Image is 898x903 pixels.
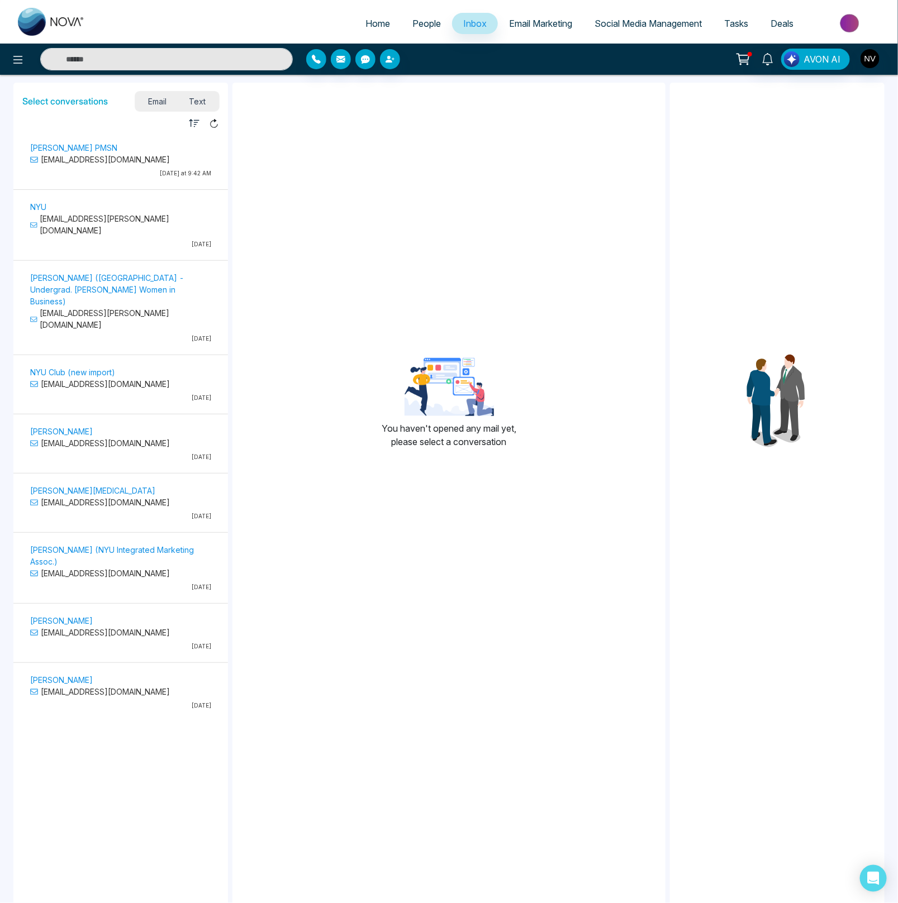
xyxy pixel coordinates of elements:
p: [EMAIL_ADDRESS][DOMAIN_NAME] [30,567,211,579]
a: People [401,13,452,34]
a: Social Media Management [583,13,713,34]
p: [PERSON_NAME] (NYU Integrated Marketing Assoc.) [30,544,211,567]
p: [EMAIL_ADDRESS][PERSON_NAME][DOMAIN_NAME] [30,213,211,236]
p: [EMAIL_ADDRESS][DOMAIN_NAME] [30,154,211,165]
p: [DATE] [30,583,211,591]
span: Deals [771,18,794,29]
p: [EMAIL_ADDRESS][DOMAIN_NAME] [30,627,211,638]
h5: Select conversations [22,96,108,107]
p: [DATE] [30,642,211,651]
button: AVON AI [781,49,850,70]
span: Tasks [724,18,748,29]
a: Home [354,13,401,34]
span: Inbox [463,18,487,29]
p: [PERSON_NAME] [30,426,211,437]
p: [PERSON_NAME] PMSN [30,142,211,154]
p: [PERSON_NAME][MEDICAL_DATA] [30,485,211,496]
span: Home [365,18,390,29]
p: [DATE] [30,701,211,710]
p: [EMAIL_ADDRESS][DOMAIN_NAME] [30,378,211,390]
p: [PERSON_NAME] [30,674,211,686]
p: [DATE] [30,512,211,520]
img: landing-page-for-google-ads-3.png [405,358,494,415]
img: Lead Flow [784,51,800,67]
p: [EMAIL_ADDRESS][DOMAIN_NAME] [30,496,211,508]
p: [PERSON_NAME] [30,615,211,627]
p: [DATE] [30,453,211,461]
p: NYU [30,201,211,213]
p: [PERSON_NAME] ([GEOGRAPHIC_DATA] - Undergrad. [PERSON_NAME] Women in Business) [30,272,211,307]
p: [DATE] at 9:42 AM [30,169,211,178]
p: You haven't opened any mail yet, please select a conversation [382,422,516,448]
p: [DATE] [30,335,211,343]
span: People [412,18,441,29]
p: [DATE] [30,240,211,249]
span: AVON AI [804,52,840,66]
span: Social Media Management [595,18,702,29]
span: Text [178,94,217,109]
p: NYU Club (new import) [30,366,211,378]
a: Deals [759,13,805,34]
a: Tasks [713,13,759,34]
p: [EMAIL_ADDRESS][PERSON_NAME][DOMAIN_NAME] [30,307,211,331]
span: Email Marketing [509,18,572,29]
img: Nova CRM Logo [18,8,85,36]
p: [EMAIL_ADDRESS][DOMAIN_NAME] [30,686,211,697]
p: [EMAIL_ADDRESS][DOMAIN_NAME] [30,437,211,449]
img: Market-place.gif [810,11,891,36]
a: Inbox [452,13,498,34]
a: Email Marketing [498,13,583,34]
img: User Avatar [861,49,880,68]
span: Email [137,94,178,109]
div: Open Intercom Messenger [860,865,887,892]
p: [DATE] [30,394,211,402]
